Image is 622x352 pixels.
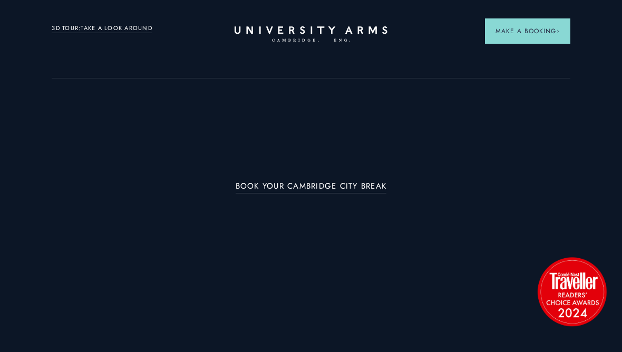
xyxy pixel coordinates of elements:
a: Home [235,26,387,43]
a: BOOK YOUR CAMBRIDGE CITY BREAK [236,182,387,194]
button: Make a BookingArrow icon [485,18,570,44]
span: Make a Booking [495,26,560,36]
img: Arrow icon [556,30,560,33]
img: image-2524eff8f0c5d55edbf694693304c4387916dea5-1501x1501-png [532,252,611,331]
a: 3D TOUR:TAKE A LOOK AROUND [52,24,152,33]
